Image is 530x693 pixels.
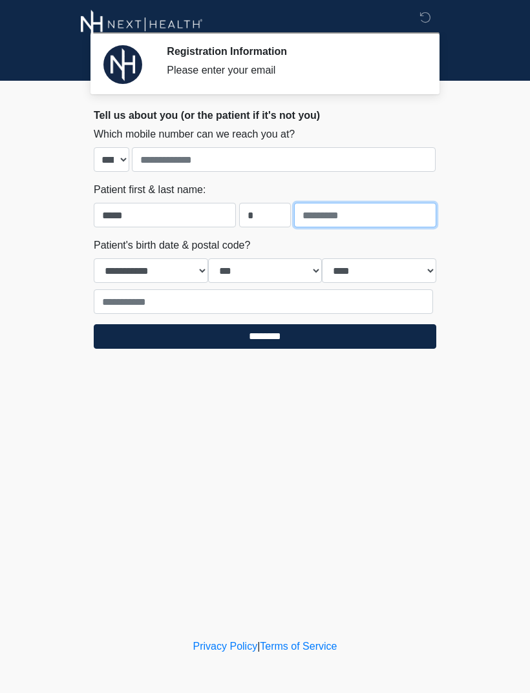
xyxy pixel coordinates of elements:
img: Agent Avatar [103,45,142,84]
a: Privacy Policy [193,641,258,652]
h2: Registration Information [167,45,417,57]
a: Terms of Service [260,641,337,652]
label: Patient first & last name: [94,182,206,198]
label: Patient's birth date & postal code? [94,238,250,253]
label: Which mobile number can we reach you at? [94,127,295,142]
img: Next-Health Montecito Logo [81,10,203,39]
div: Please enter your email [167,63,417,78]
a: | [257,641,260,652]
h2: Tell us about you (or the patient if it's not you) [94,109,436,121]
